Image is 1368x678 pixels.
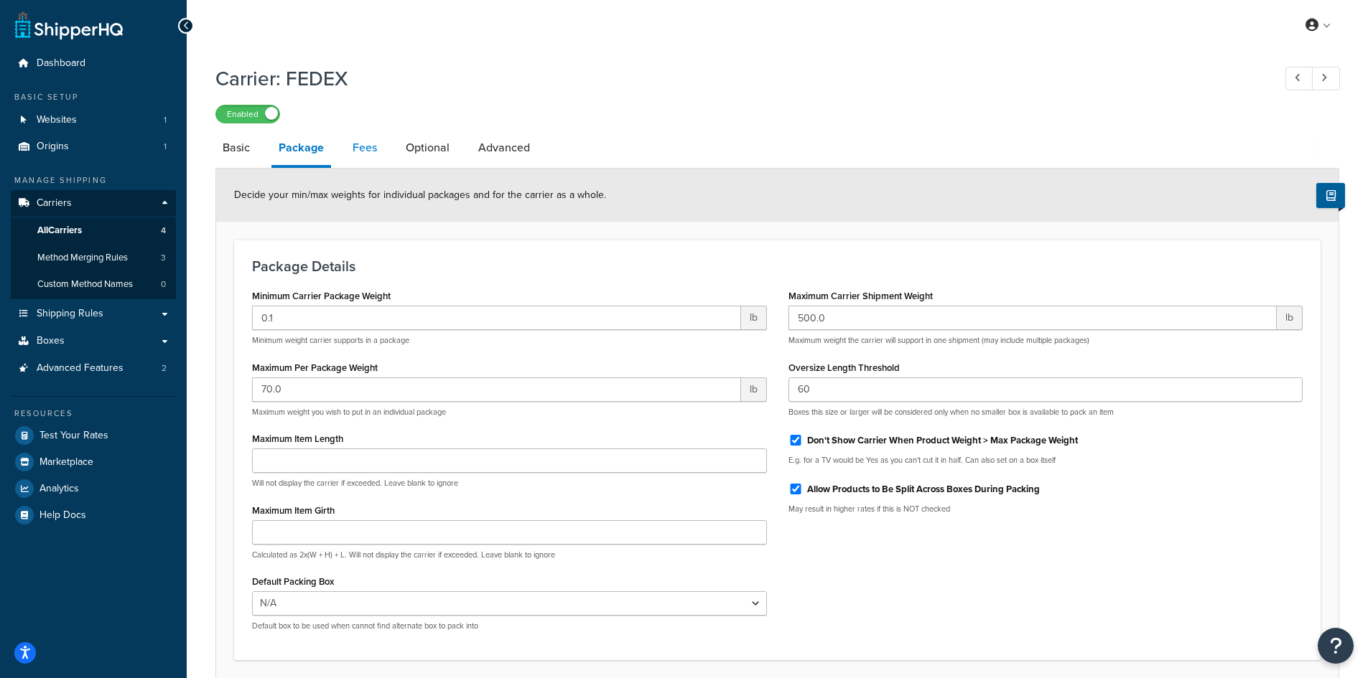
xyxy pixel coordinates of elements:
span: lb [741,306,767,330]
span: 2 [162,362,167,375]
p: Maximum weight the carrier will support in one shipment (may include multiple packages) [788,335,1303,346]
label: Maximum Carrier Shipment Weight [788,291,933,301]
p: Minimum weight carrier supports in a package [252,335,767,346]
span: 3 [161,252,166,264]
label: Don't Show Carrier When Product Weight > Max Package Weight [807,434,1078,447]
h1: Carrier: FEDEX [215,65,1259,93]
span: Method Merging Rules [37,252,128,264]
label: Maximum Per Package Weight [252,362,378,373]
p: Maximum weight you wish to put in an individual package [252,407,767,418]
span: Advanced Features [37,362,124,375]
span: Test Your Rates [39,430,108,442]
span: Marketplace [39,456,93,469]
li: Custom Method Names [11,271,176,298]
a: Method Merging Rules3 [11,245,176,271]
span: All Carriers [37,225,82,237]
span: Custom Method Names [37,278,133,291]
span: 1 [164,114,167,126]
label: Default Packing Box [252,576,334,587]
span: Carriers [37,197,72,209]
a: Next Record [1312,67,1340,90]
a: Marketplace [11,449,176,475]
li: Carriers [11,190,176,299]
li: Method Merging Rules [11,245,176,271]
span: 0 [161,278,166,291]
div: Resources [11,408,176,420]
li: Websites [11,107,176,133]
span: lb [1277,306,1303,330]
label: Enabled [216,105,279,123]
span: 1 [164,141,167,153]
a: Basic [215,131,257,165]
a: Origins1 [11,133,176,160]
p: Will not display the carrier if exceeded. Leave blank to ignore [252,478,767,489]
span: Shipping Rules [37,308,103,320]
span: Help Docs [39,509,86,522]
a: Advanced [471,131,537,165]
h3: Package Details [252,258,1303,274]
a: Previous Record [1285,67,1313,90]
label: Minimum Carrier Package Weight [252,291,391,301]
a: Boxes [11,328,176,354]
a: Advanced Features2 [11,355,176,382]
a: AllCarriers4 [11,217,176,244]
span: Websites [37,114,77,126]
span: Decide your min/max weights for individual packages and for the carrier as a whole. [234,187,606,202]
a: Optional [399,131,457,165]
a: Analytics [11,476,176,502]
span: Boxes [37,335,65,347]
div: Basic Setup [11,91,176,103]
a: Test Your Rates [11,423,176,448]
label: Maximum Item Girth [252,505,335,516]
label: Oversize Length Threshold [788,362,900,373]
span: Dashboard [37,57,85,70]
a: Help Docs [11,502,176,528]
a: Custom Method Names0 [11,271,176,298]
a: Package [271,131,331,168]
div: Manage Shipping [11,174,176,187]
li: Advanced Features [11,355,176,382]
span: lb [741,377,767,402]
a: Fees [345,131,384,165]
a: Dashboard [11,50,176,77]
span: Analytics [39,483,79,495]
p: Boxes this size or larger will be considered only when no smaller box is available to pack an item [788,407,1303,418]
a: Carriers [11,190,176,217]
li: Origins [11,133,176,160]
label: Maximum Item Length [252,433,343,444]
span: 4 [161,225,166,237]
p: May result in higher rates if this is NOT checked [788,504,1303,514]
p: Default box to be used when cannot find alternate box to pack into [252,621,767,631]
button: Show Help Docs [1316,183,1345,208]
p: E.g. for a TV would be Yes as you can't cut it in half. Can also set on a box itself [788,455,1303,466]
a: Shipping Rules [11,301,176,327]
label: Allow Products to Be Split Across Boxes During Packing [807,483,1040,496]
span: Origins [37,141,69,153]
a: Websites1 [11,107,176,133]
p: Calculated as 2x(W + H) + L. Will not display the carrier if exceeded. Leave blank to ignore [252,550,767,560]
button: Open Resource Center [1318,628,1354,664]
